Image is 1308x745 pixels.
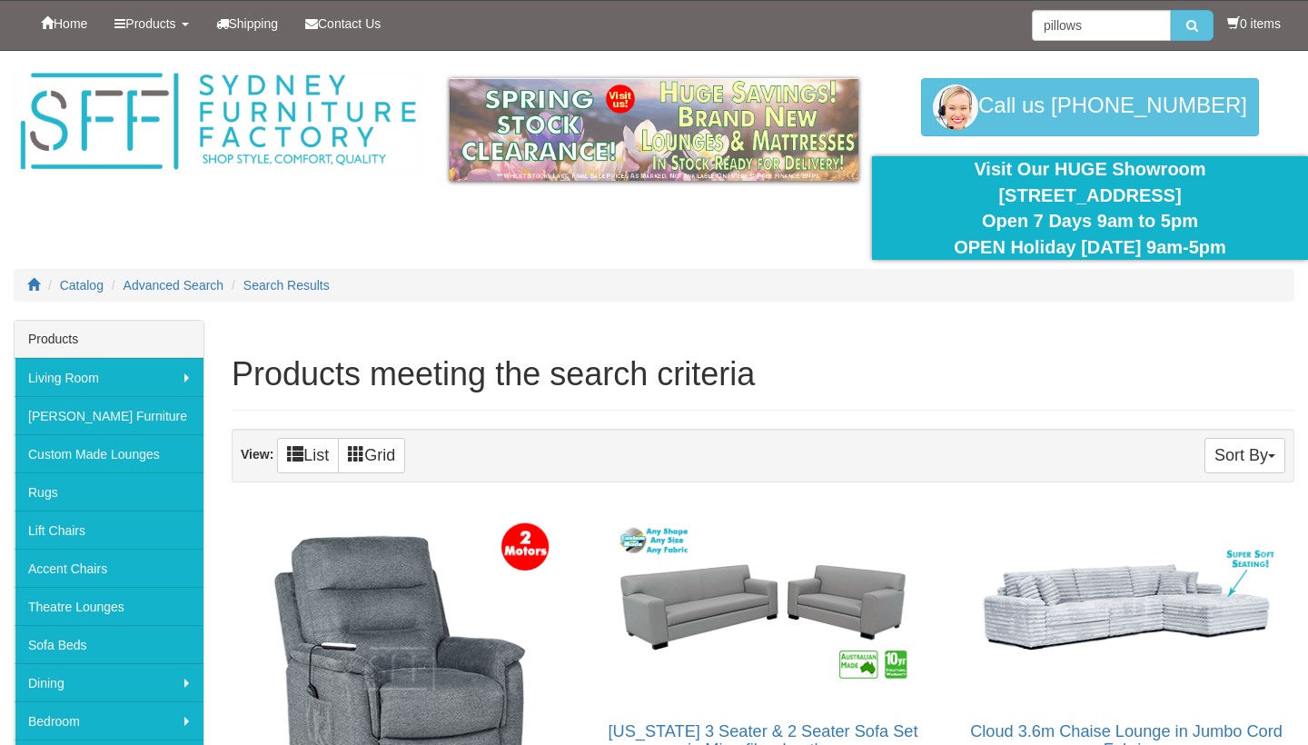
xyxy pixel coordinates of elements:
a: Shipping [203,1,292,46]
a: Sofa Beds [15,625,203,663]
div: Visit Our HUGE Showroom [STREET_ADDRESS] Open 7 Days 9am to 5pm OPEN Holiday [DATE] 9am-5pm [886,156,1294,260]
button: Sort By [1204,438,1285,473]
strong: View: [241,447,273,462]
a: Theatre Lounges [15,587,203,625]
a: Contact Us [292,1,394,46]
a: Lift Chairs [15,511,203,549]
img: Sydney Furniture Factory [14,69,422,174]
a: Accent Chairs [15,549,203,587]
a: Custom Made Lounges [15,434,203,472]
span: Contact Us [318,16,381,31]
a: Search Results [243,278,330,293]
a: Catalog [60,278,104,293]
a: Grid [338,438,405,473]
span: Shipping [229,16,279,31]
a: List [277,438,339,473]
div: Products [15,321,203,358]
a: Living Room [15,358,203,396]
li: 0 items [1227,15,1281,33]
a: Home [27,1,101,46]
span: Products [125,16,175,31]
a: [PERSON_NAME] Furniture [15,396,203,434]
span: Home [54,16,87,31]
a: Products [101,1,202,46]
img: Cloud 3.6m Chaise Lounge in Jumbo Cord Fabric [968,511,1284,704]
img: California 3 Seater & 2 Seater Sofa Set in Microfibre Leather [605,511,921,704]
h1: Products meeting the search criteria [232,356,1294,392]
a: Bedroom [15,701,203,740]
input: Site search [1032,10,1171,41]
a: Rugs [15,472,203,511]
a: Dining [15,663,203,701]
img: spring-sale.gif [450,78,858,181]
a: Advanced Search [124,278,224,293]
